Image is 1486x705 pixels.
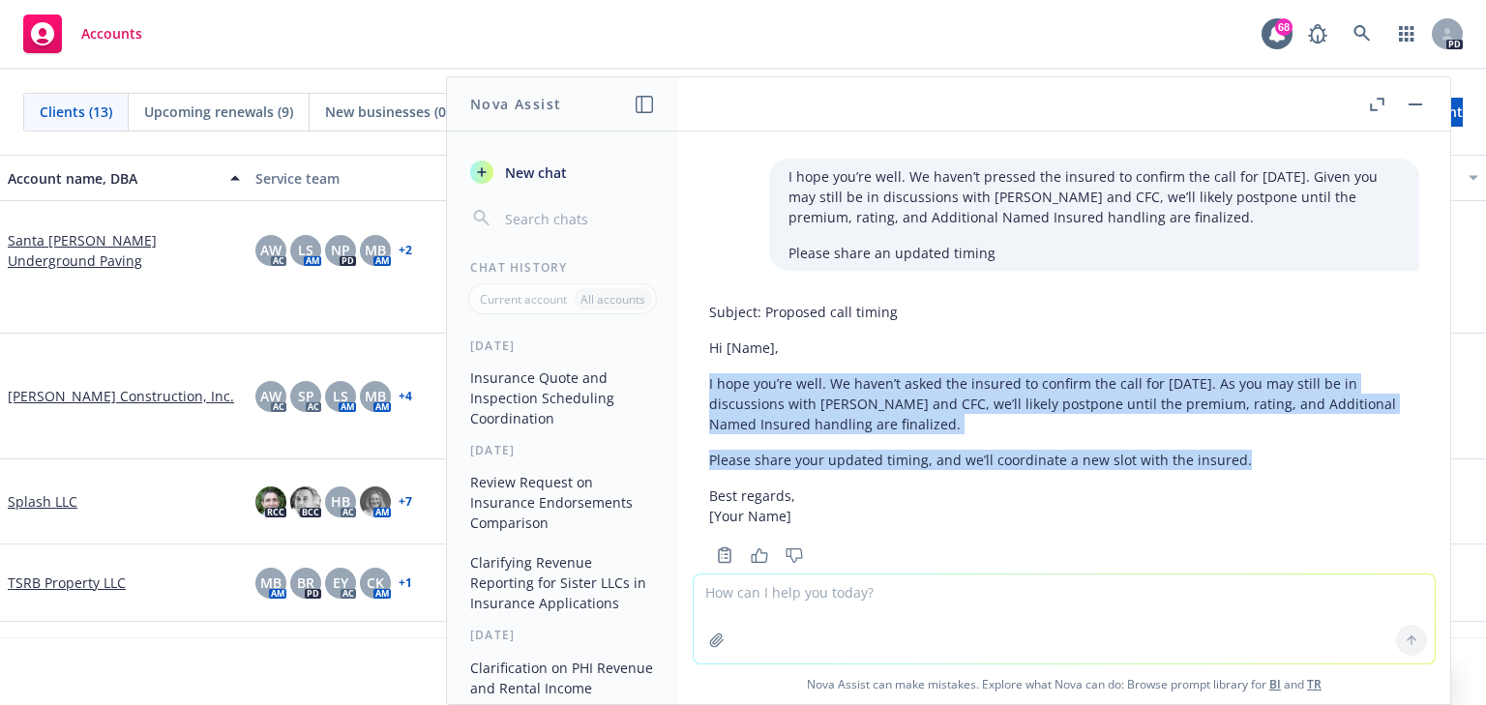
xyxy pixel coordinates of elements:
div: Chat History [447,259,678,276]
p: Current account [480,291,567,308]
a: Switch app [1387,15,1426,53]
p: I hope you’re well. We haven’t asked the insured to confirm the call for [DATE]. As you may still... [709,373,1419,434]
span: LS [298,240,313,260]
div: Service team [255,168,488,189]
a: Splash LLC [8,491,77,512]
span: New chat [501,162,567,183]
a: + 4 [399,391,412,402]
button: Thumbs down [779,542,810,569]
input: Search chats [501,205,655,232]
a: TR [1307,676,1322,692]
span: LS [333,386,348,406]
span: CK [367,573,384,593]
div: Account name, DBA [8,168,219,189]
span: MB [365,240,386,260]
svg: Copy to clipboard [716,546,733,564]
button: Review Request on Insurance Endorsements Comparison [462,466,663,539]
a: Report a Bug [1298,15,1337,53]
span: Upcoming renewals (9) [144,102,293,122]
span: Accounts [81,26,142,42]
span: Clients (13) [40,102,112,122]
img: photo [290,486,321,517]
span: BR [297,573,314,593]
div: 68 [1275,18,1293,36]
span: HB [331,491,350,512]
div: [DATE] [447,338,678,354]
button: Service team [248,155,495,201]
span: NP [331,240,350,260]
p: Best regards, [Your Name] [709,485,1419,526]
a: Accounts [15,7,150,61]
p: Hi [Name], [709,338,1419,358]
button: Clarification on PHI Revenue and Rental Income [462,652,663,704]
span: Nova Assist can make mistakes. Explore what Nova can do: Browse prompt library for and [686,664,1442,704]
a: + 7 [399,496,412,508]
a: BI [1269,676,1281,692]
button: Clarifying Revenue Reporting for Sister LLCs in Insurance Applications [462,546,663,619]
div: [DATE] [447,442,678,458]
span: EY [333,573,348,593]
span: AW [260,240,282,260]
span: SP [298,386,314,406]
a: TSRB Property LLC [8,573,126,593]
img: photo [360,486,391,517]
span: MB [260,573,282,593]
a: Santa [PERSON_NAME] Underground Paving [8,230,240,271]
button: New chat [462,155,663,190]
p: Please share your updated timing, and we’ll coordinate a new slot with the insured. [709,450,1419,470]
img: photo [255,486,286,517]
button: Insurance Quote and Inspection Scheduling Coordination [462,362,663,434]
p: Subject: Proposed call timing [709,302,1419,322]
p: Please share an updated timing [788,243,1400,263]
a: + 1 [399,577,412,589]
span: New businesses (0) [325,102,450,122]
div: [DATE] [447,627,678,643]
span: MB [365,386,386,406]
h1: Nova Assist [470,94,561,114]
a: Search [1343,15,1382,53]
p: All accounts [580,291,645,308]
span: AW [260,386,282,406]
a: + 2 [399,245,412,256]
a: [PERSON_NAME] Construction, Inc. [8,386,234,406]
p: I hope you’re well. We haven’t pressed the insured to confirm the call for [DATE]. Given you may ... [788,166,1400,227]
